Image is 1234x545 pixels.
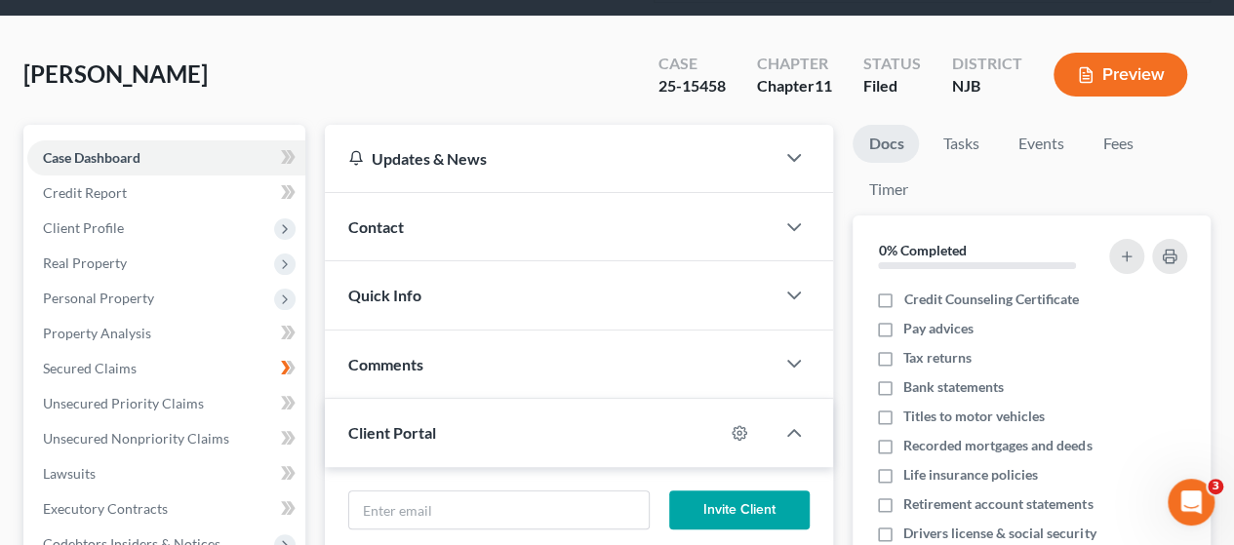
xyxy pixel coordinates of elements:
div: Updates & News [348,148,751,169]
span: Personal Property [43,290,154,306]
span: Client Profile [43,219,124,236]
div: NJB [952,75,1022,97]
span: Bank statements [903,377,1004,397]
button: Preview [1054,53,1187,97]
span: 11 [815,76,832,95]
span: 3 [1208,479,1223,494]
span: Recorded mortgages and deeds [903,436,1092,455]
a: Credit Report [27,175,305,211]
span: Real Property [43,254,127,271]
a: Tasks [927,125,994,163]
div: Chapter [757,53,832,75]
strong: 0% Completed [878,242,966,258]
span: Unsecured Nonpriority Claims [43,430,229,447]
div: Case [658,53,726,75]
a: Events [1002,125,1079,163]
span: Comments [348,355,423,373]
div: Status [863,53,921,75]
span: Case Dashboard [43,149,140,166]
span: Secured Claims [43,360,137,376]
span: Client Portal [348,423,436,442]
a: Unsecured Nonpriority Claims [27,421,305,456]
div: Chapter [757,75,832,97]
span: Quick Info [348,286,421,304]
a: Unsecured Priority Claims [27,386,305,421]
button: Invite Client [669,490,810,529]
a: Case Dashboard [27,140,305,175]
span: Property Analysis [43,325,151,341]
a: Executory Contracts [27,491,305,526]
a: Timer [853,171,923,209]
span: Titles to motor vehicles [903,407,1045,426]
a: Property Analysis [27,316,305,351]
a: Secured Claims [27,351,305,386]
iframe: Intercom live chat [1168,479,1214,526]
div: Filed [863,75,921,97]
span: Credit Counseling Certificate [903,290,1078,309]
div: District [952,53,1022,75]
a: Docs [853,125,919,163]
span: Retirement account statements [903,494,1093,514]
span: Unsecured Priority Claims [43,395,204,411]
span: Lawsuits [43,465,96,482]
a: Fees [1087,125,1149,163]
span: Executory Contracts [43,500,168,517]
div: 25-15458 [658,75,726,97]
span: Tax returns [903,348,972,368]
a: Lawsuits [27,456,305,491]
span: Pay advices [903,319,974,338]
span: [PERSON_NAME] [23,59,208,88]
span: Contact [348,217,404,236]
span: Credit Report [43,184,127,201]
input: Enter email [349,491,649,528]
span: Life insurance policies [903,465,1038,485]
